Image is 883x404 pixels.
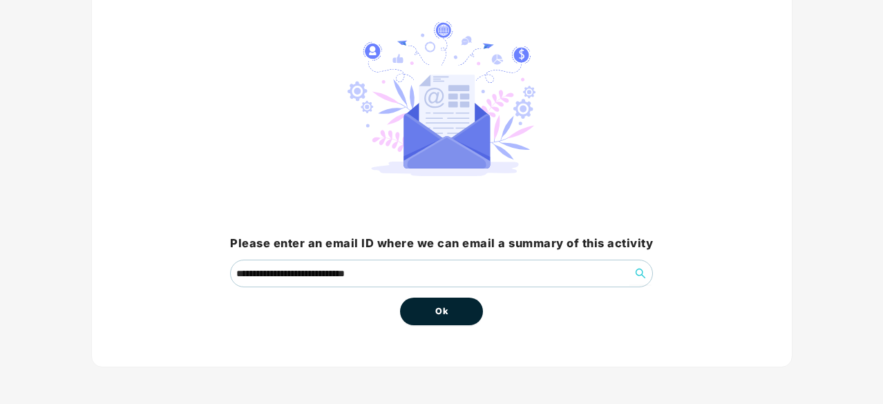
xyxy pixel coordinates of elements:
img: svg+xml;base64,PHN2ZyB4bWxucz0iaHR0cDovL3d3dy53My5vcmcvMjAwMC9zdmciIHdpZHRoPSIyNzIuMjI0IiBoZWlnaH... [348,21,535,176]
h3: Please enter an email ID where we can email a summary of this activity [230,235,653,253]
button: search [629,262,652,285]
span: Ok [435,305,448,318]
span: search [629,268,652,279]
button: Ok [400,298,483,325]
